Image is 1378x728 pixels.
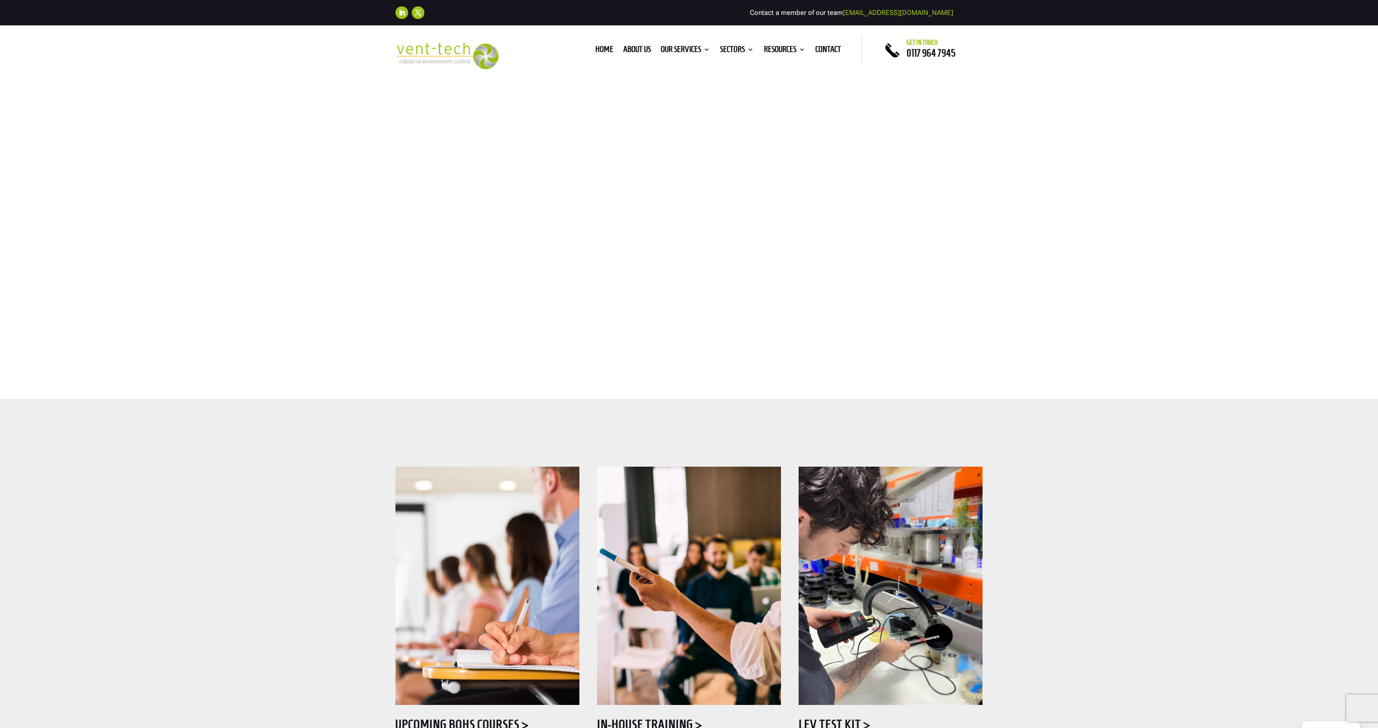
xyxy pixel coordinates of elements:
[597,467,781,705] img: AdobeStock_142781697
[661,46,710,56] a: Our Services
[395,6,408,19] a: Follow on LinkedIn
[750,9,953,17] span: Contact a member of our team
[815,46,841,56] a: Contact
[764,46,805,56] a: Resources
[395,467,579,705] img: AdobeStock_295110466
[395,43,499,69] img: 2023-09-27T08_35_16.549ZVENT-TECH---Clear-background
[623,46,651,56] a: About us
[799,467,983,705] img: Testing - 1
[907,39,938,46] span: Get in touch
[595,46,613,56] a: Home
[843,9,953,17] a: [EMAIL_ADDRESS][DOMAIN_NAME]
[907,47,955,58] a: 0117 964 7945
[412,6,424,19] a: Follow on X
[720,46,754,56] a: Sectors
